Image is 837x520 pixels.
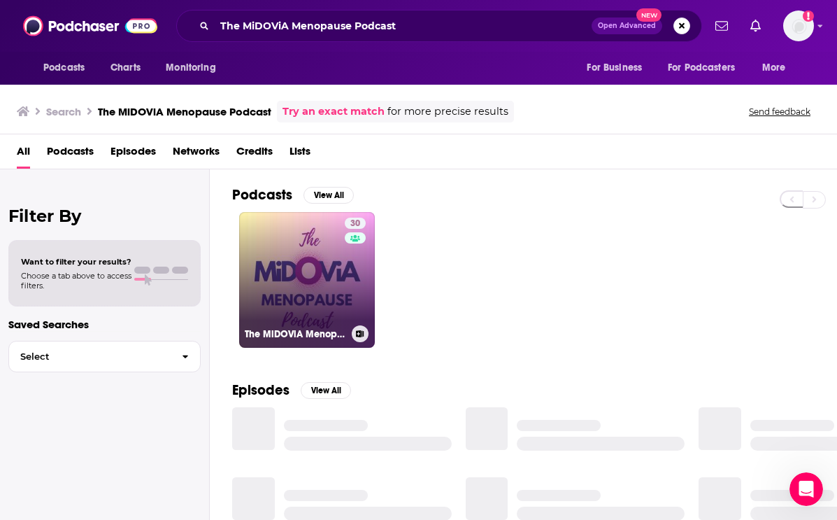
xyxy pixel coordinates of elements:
button: open menu [34,55,103,81]
span: for more precise results [387,104,508,120]
span: More [762,58,786,78]
button: Show profile menu [783,10,814,41]
h2: Episodes [232,381,289,399]
span: Choose a tab above to access filters. [21,271,131,290]
button: Send feedback [745,106,815,118]
span: New [636,8,661,22]
button: open menu [659,55,755,81]
a: Try an exact match [282,104,385,120]
a: 30 [345,218,366,229]
span: Charts [110,58,141,78]
button: View All [301,382,351,399]
button: Select [8,341,201,372]
span: Want to filter your results? [21,257,131,267]
a: Networks [173,140,220,169]
span: Open Advanced [598,22,656,29]
a: Show notifications dropdown [710,14,734,38]
a: Charts [101,55,149,81]
input: Search podcasts, credits, & more... [215,15,592,37]
a: Show notifications dropdown [745,14,766,38]
a: Episodes [110,140,156,169]
span: For Business [587,58,642,78]
a: All [17,140,30,169]
span: For Podcasters [668,58,735,78]
span: 30 [350,217,360,231]
button: View All [303,187,354,204]
h2: Filter By [8,206,201,226]
iframe: Intercom live chat [789,472,823,506]
p: Saved Searches [8,318,201,331]
a: Lists [289,140,310,169]
span: Monitoring [166,58,215,78]
img: User Profile [783,10,814,41]
a: 30The MiDOViA Menopause Podcast: Real Talk on Hormones, Work, and Wellness for Midlife [239,212,375,348]
a: EpisodesView All [232,381,351,399]
button: open menu [156,55,234,81]
a: Credits [236,140,273,169]
span: Logged in as alignPR [783,10,814,41]
h3: The MiDOViA Menopause Podcast [98,105,271,118]
button: open menu [577,55,659,81]
span: Podcasts [43,58,85,78]
a: PodcastsView All [232,186,354,204]
a: Podcasts [47,140,94,169]
button: open menu [752,55,803,81]
h3: Search [46,105,81,118]
img: Podchaser - Follow, Share and Rate Podcasts [23,13,157,39]
h2: Podcasts [232,186,292,204]
div: Search podcasts, credits, & more... [176,10,702,42]
span: Select [9,352,171,361]
svg: Add a profile image [803,10,814,22]
button: Open AdvancedNew [592,17,662,34]
h3: The MiDOViA Menopause Podcast: Real Talk on Hormones, Work, and Wellness for Midlife [245,328,346,340]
